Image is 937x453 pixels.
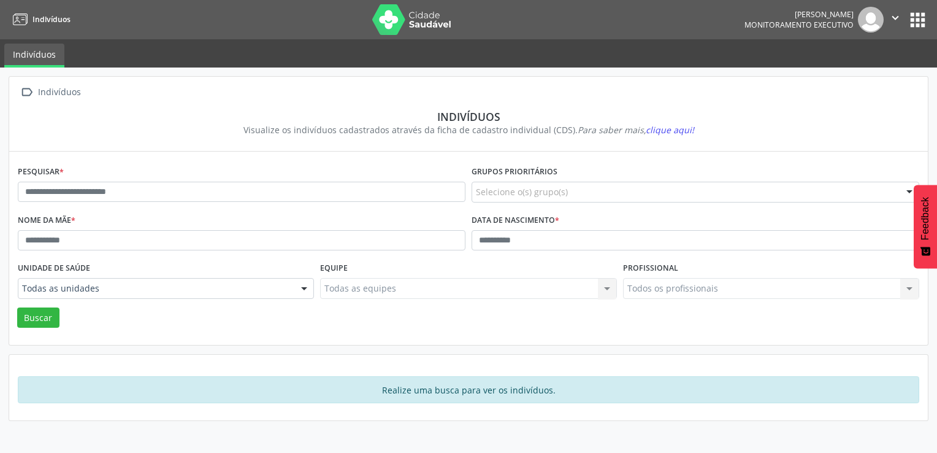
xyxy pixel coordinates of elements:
[578,124,694,136] i: Para saber mais,
[22,282,289,295] span: Todas as unidades
[18,163,64,182] label: Pesquisar
[744,9,854,20] div: [PERSON_NAME]
[17,308,59,328] button: Buscar
[476,185,568,198] span: Selecione o(s) grupo(s)
[9,9,71,29] a: Indivíduos
[884,7,907,33] button: 
[26,123,911,136] div: Visualize os indivíduos cadastrados através da ficha de cadastro individual (CDS).
[920,197,931,240] span: Feedback
[472,211,559,230] label: Data de nascimento
[744,20,854,30] span: Monitoramento Executivo
[18,259,90,278] label: Unidade de saúde
[889,11,902,25] i: 
[18,83,83,101] a:  Indivíduos
[18,83,36,101] i: 
[472,163,557,182] label: Grupos prioritários
[320,259,348,278] label: Equipe
[4,44,64,68] a: Indivíduos
[33,14,71,25] span: Indivíduos
[907,9,928,31] button: apps
[36,83,83,101] div: Indivíduos
[18,376,919,403] div: Realize uma busca para ver os indivíduos.
[914,185,937,268] button: Feedback - Mostrar pesquisa
[646,124,694,136] span: clique aqui!
[26,110,911,123] div: Indivíduos
[623,259,678,278] label: Profissional
[858,7,884,33] img: img
[18,211,75,230] label: Nome da mãe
